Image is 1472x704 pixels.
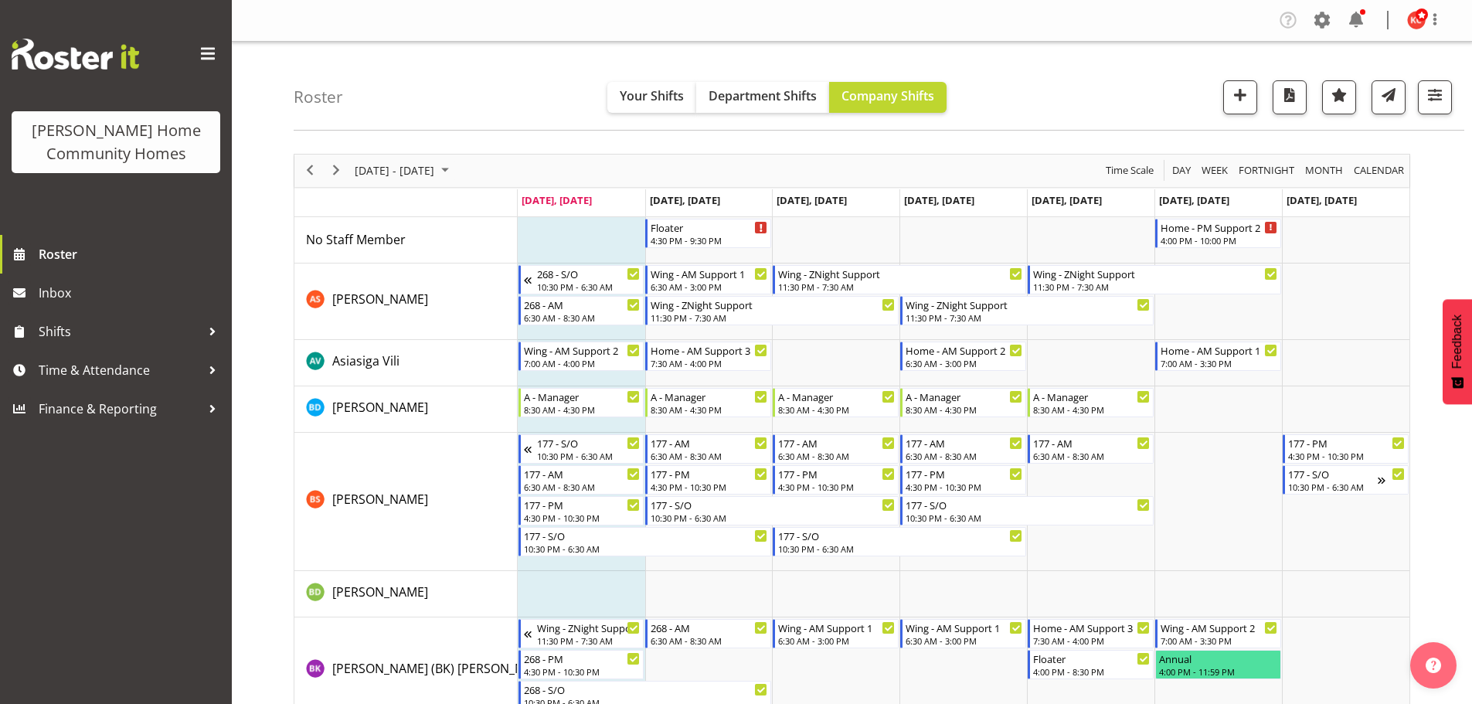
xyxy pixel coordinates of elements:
div: Wing - ZNight Support [651,297,895,312]
div: 10:30 PM - 6:30 AM [537,450,641,462]
button: Feedback - Show survey [1443,299,1472,404]
div: Brijesh (BK) Kachhadiya"s event - Floater Begin From Friday, August 15, 2025 at 4:00:00 PM GMT+12... [1028,650,1154,679]
button: Filter Shifts [1418,80,1452,114]
div: 268 - PM [524,651,641,666]
span: [DATE], [DATE] [1032,193,1102,207]
div: Asiasiga Vili"s event - Wing - AM Support 2 Begin From Monday, August 11, 2025 at 7:00:00 AM GMT+... [518,342,644,371]
a: [PERSON_NAME] [332,583,428,601]
div: previous period [297,155,323,187]
div: Wing - ZNight Support [778,266,1022,281]
div: 6:30 AM - 8:30 AM [778,450,895,462]
div: Home - AM Support 1 [1161,342,1277,358]
button: August 2025 [352,161,456,180]
button: Timeline Day [1170,161,1194,180]
button: Highlight an important date within the roster. [1322,80,1356,114]
a: No Staff Member [306,230,406,249]
div: 6:30 AM - 8:30 AM [906,450,1022,462]
div: Billie Sothern"s event - 177 - S/O Begin From Sunday, August 17, 2025 at 10:30:00 PM GMT+12:00 En... [1283,465,1409,495]
div: Billie Sothern"s event - 177 - S/O Begin From Thursday, August 14, 2025 at 10:30:00 PM GMT+12:00 ... [900,496,1154,525]
div: August 11 - 17, 2025 [349,155,458,187]
div: 7:00 AM - 3:30 PM [1161,357,1277,369]
div: 177 - AM [906,435,1022,451]
div: Wing - AM Support 1 [778,620,895,635]
span: [PERSON_NAME] [332,399,428,416]
div: 177 - AM [524,466,641,481]
button: Month [1351,161,1407,180]
div: 177 - S/O [524,528,768,543]
a: [PERSON_NAME] [332,398,428,417]
div: Billie Sothern"s event - 177 - PM Begin From Monday, August 11, 2025 at 4:30:00 PM GMT+12:00 Ends... [518,496,644,525]
div: Billie Sothern"s event - 177 - S/O Begin From Wednesday, August 13, 2025 at 10:30:00 PM GMT+12:00... [773,527,1026,556]
div: 4:00 PM - 10:00 PM [1161,234,1277,247]
span: Inbox [39,281,224,304]
div: Floater [1033,651,1150,666]
div: Billie Sothern"s event - 177 - AM Begin From Friday, August 15, 2025 at 6:30:00 AM GMT+12:00 Ends... [1028,434,1154,464]
div: Home - AM Support 2 [906,342,1022,358]
span: [DATE], [DATE] [650,193,720,207]
a: Asiasiga Vili [332,352,399,370]
div: 11:30 PM - 7:30 AM [1033,281,1277,293]
div: Wing - ZNight Support [537,620,641,635]
button: Timeline Week [1199,161,1231,180]
div: 6:30 AM - 8:30 AM [651,634,767,647]
button: Download a PDF of the roster according to the set date range. [1273,80,1307,114]
div: 268 - AM [651,620,767,635]
span: Day [1171,161,1192,180]
button: Next [326,161,347,180]
a: [PERSON_NAME] [332,490,428,508]
span: Department Shifts [709,87,817,104]
div: A - Manager [778,389,895,404]
div: 268 - S/O [537,266,641,281]
button: Department Shifts [696,82,829,113]
span: Feedback [1450,315,1464,369]
span: [DATE], [DATE] [1159,193,1229,207]
div: 177 - S/O [537,435,641,451]
div: 6:30 AM - 8:30 AM [651,450,767,462]
div: 4:30 PM - 10:30 PM [906,481,1022,493]
div: Asiasiga Vili"s event - Home - AM Support 2 Begin From Thursday, August 14, 2025 at 6:30:00 AM GM... [900,342,1026,371]
td: Billie Sothern resource [294,433,518,571]
div: 7:30 AM - 4:00 PM [1033,634,1150,647]
div: No Staff Member"s event - Floater Begin From Tuesday, August 12, 2025 at 4:30:00 PM GMT+12:00 End... [645,219,771,248]
div: 4:30 PM - 10:30 PM [651,481,767,493]
div: Barbara Dunlop"s event - A - Manager Begin From Friday, August 15, 2025 at 8:30:00 AM GMT+12:00 E... [1028,388,1154,417]
a: [PERSON_NAME] [332,290,428,308]
div: 177 - AM [651,435,767,451]
div: 4:30 PM - 10:30 PM [778,481,895,493]
h4: Roster [294,88,343,106]
div: 8:30 AM - 4:30 PM [906,403,1022,416]
div: A - Manager [1033,389,1150,404]
div: Brijesh (BK) Kachhadiya"s event - Home - AM Support 3 Begin From Friday, August 15, 2025 at 7:30:... [1028,619,1154,648]
div: A - Manager [524,389,641,404]
div: 8:30 AM - 4:30 PM [1033,403,1150,416]
button: Previous [300,161,321,180]
span: Asiasiga Vili [332,352,399,369]
div: 4:30 PM - 9:30 PM [651,234,767,247]
div: Home - AM Support 3 [651,342,767,358]
td: Billie-Rose Dunlop resource [294,571,518,617]
span: Fortnight [1237,161,1296,180]
div: Brijesh (BK) Kachhadiya"s event - Wing - AM Support 1 Begin From Wednesday, August 13, 2025 at 6:... [773,619,899,648]
button: Time Scale [1103,161,1157,180]
td: Barbara Dunlop resource [294,386,518,433]
div: Brijesh (BK) Kachhadiya"s event - Wing - AM Support 1 Begin From Thursday, August 14, 2025 at 6:3... [900,619,1026,648]
img: help-xxl-2.png [1426,658,1441,673]
div: 268 - AM [524,297,641,312]
div: Billie Sothern"s event - 177 - S/O Begin From Tuesday, August 12, 2025 at 10:30:00 PM GMT+12:00 E... [645,496,899,525]
span: Week [1200,161,1229,180]
div: 11:30 PM - 7:30 AM [651,311,895,324]
span: calendar [1352,161,1406,180]
div: 8:30 AM - 4:30 PM [651,403,767,416]
div: Billie Sothern"s event - 177 - AM Begin From Tuesday, August 12, 2025 at 6:30:00 AM GMT+12:00 End... [645,434,771,464]
div: 4:00 PM - 11:59 PM [1159,665,1277,678]
div: 11:30 PM - 7:30 AM [778,281,1022,293]
span: Time & Attendance [39,359,201,382]
div: 6:30 AM - 3:00 PM [906,634,1022,647]
div: 6:30 AM - 3:00 PM [906,357,1022,369]
div: 7:30 AM - 4:00 PM [651,357,767,369]
div: 177 - PM [906,466,1022,481]
div: Barbara Dunlop"s event - A - Manager Begin From Thursday, August 14, 2025 at 8:30:00 AM GMT+12:00... [900,388,1026,417]
span: Month [1304,161,1345,180]
span: [DATE], [DATE] [1287,193,1357,207]
div: Billie Sothern"s event - 177 - AM Begin From Wednesday, August 13, 2025 at 6:30:00 AM GMT+12:00 E... [773,434,899,464]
